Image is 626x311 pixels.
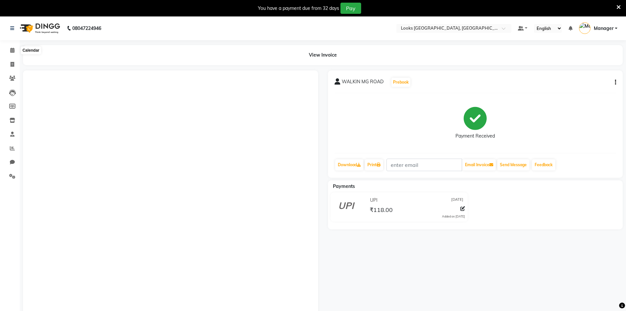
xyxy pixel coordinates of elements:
[21,46,41,54] div: Calendar
[391,78,410,87] button: Prebook
[579,22,591,34] img: Manager
[442,214,465,219] div: Added on [DATE]
[370,206,393,215] span: ₹118.00
[386,159,462,171] input: enter email
[497,159,529,170] button: Send Message
[370,197,378,204] span: UPI
[532,159,555,170] a: Feedback
[462,159,496,170] button: Email Invoice
[23,45,623,65] div: View Invoice
[340,3,361,14] button: Pay
[455,133,495,140] div: Payment Received
[17,19,62,38] img: logo
[335,159,363,170] a: Download
[451,197,463,204] span: [DATE]
[333,183,355,189] span: Payments
[72,19,101,38] b: 08047224946
[258,5,339,12] div: You have a payment due from 32 days
[342,78,383,88] span: WALKIN MG ROAD
[594,25,614,32] span: Manager
[365,159,383,170] a: Print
